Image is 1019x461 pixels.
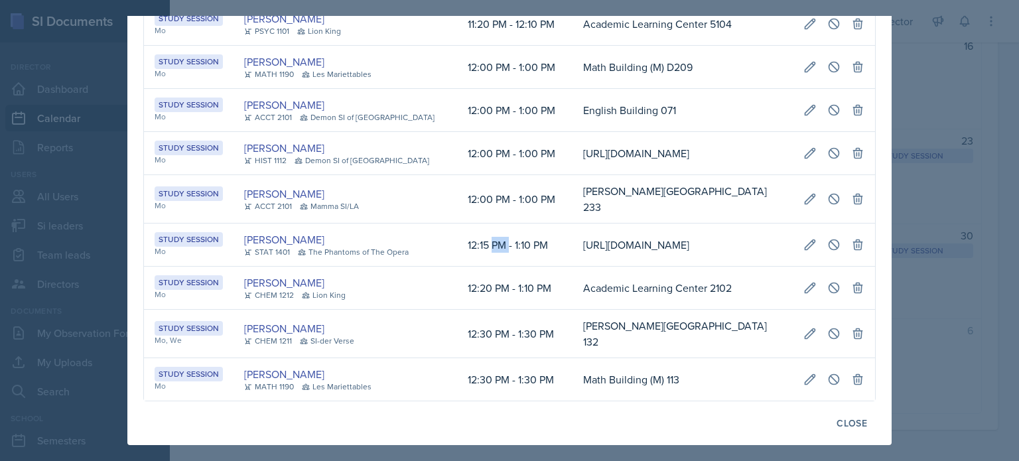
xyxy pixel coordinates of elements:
[457,224,573,267] td: 12:15 PM - 1:10 PM
[155,245,223,257] div: Mo
[244,97,324,113] a: [PERSON_NAME]
[244,68,294,80] div: MATH 1190
[155,25,223,36] div: Mo
[573,46,793,89] td: Math Building (M) D209
[155,154,223,166] div: Mo
[155,232,223,247] div: Study Session
[573,175,793,224] td: [PERSON_NAME][GEOGRAPHIC_DATA] 233
[573,358,793,401] td: Math Building (M) 113
[244,366,324,382] a: [PERSON_NAME]
[573,89,793,132] td: English Building 071
[244,289,294,301] div: CHEM 1212
[155,98,223,112] div: Study Session
[244,155,287,166] div: HIST 1112
[457,175,573,224] td: 12:00 PM - 1:00 PM
[573,132,793,175] td: [URL][DOMAIN_NAME]
[457,89,573,132] td: 12:00 PM - 1:00 PM
[573,267,793,310] td: Academic Learning Center 2102
[155,380,223,392] div: Mo
[155,275,223,290] div: Study Session
[244,140,324,156] a: [PERSON_NAME]
[244,54,324,70] a: [PERSON_NAME]
[302,289,346,301] div: Lion King
[300,335,354,347] div: SI-der Verse
[155,321,223,336] div: Study Session
[300,200,359,212] div: Mamma SI/LA
[457,267,573,310] td: 12:20 PM - 1:10 PM
[155,54,223,69] div: Study Session
[302,381,372,393] div: Les Mariettables
[244,320,324,336] a: [PERSON_NAME]
[155,68,223,80] div: Mo
[155,141,223,155] div: Study Session
[828,412,876,434] button: Close
[573,3,793,46] td: Academic Learning Center 5104
[155,200,223,212] div: Mo
[244,111,292,123] div: ACCT 2101
[155,11,223,26] div: Study Session
[457,310,573,358] td: 12:30 PM - 1:30 PM
[300,111,435,123] div: Demon SI of [GEOGRAPHIC_DATA]
[302,68,372,80] div: Les Mariettables
[155,289,223,300] div: Mo
[244,186,324,202] a: [PERSON_NAME]
[573,224,793,267] td: [URL][DOMAIN_NAME]
[295,155,429,166] div: Demon SI of [GEOGRAPHIC_DATA]
[244,246,290,258] div: STAT 1401
[457,46,573,89] td: 12:00 PM - 1:00 PM
[573,310,793,358] td: [PERSON_NAME][GEOGRAPHIC_DATA] 132
[155,186,223,201] div: Study Session
[244,200,292,212] div: ACCT 2101
[155,367,223,381] div: Study Session
[244,231,324,247] a: [PERSON_NAME]
[244,11,324,27] a: [PERSON_NAME]
[244,25,289,37] div: PSYC 1101
[457,132,573,175] td: 12:00 PM - 1:00 PM
[155,334,223,346] div: Mo, We
[297,25,341,37] div: Lion King
[837,418,867,428] div: Close
[298,246,409,258] div: The Phantoms of The Opera
[244,335,292,347] div: CHEM 1211
[155,111,223,123] div: Mo
[457,358,573,401] td: 12:30 PM - 1:30 PM
[244,381,294,393] div: MATH 1190
[244,275,324,291] a: [PERSON_NAME]
[457,3,573,46] td: 11:20 PM - 12:10 PM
